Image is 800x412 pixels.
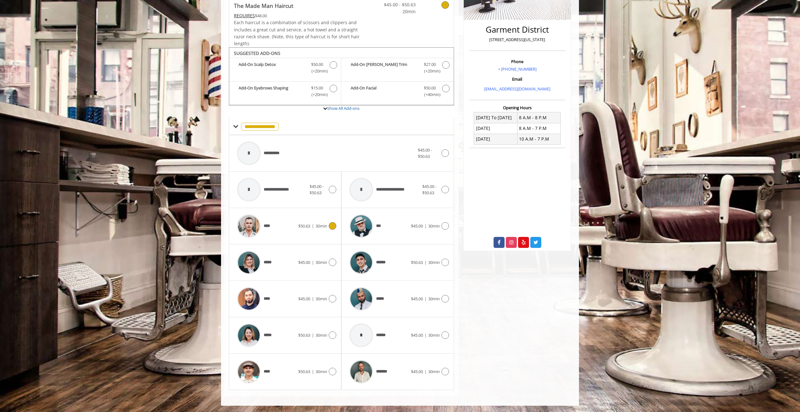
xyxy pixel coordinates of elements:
span: $50.63 [298,369,310,374]
span: | [424,223,427,229]
b: Add-On Eyebrows Shaping [239,85,305,98]
a: [EMAIL_ADDRESS][DOMAIN_NAME] [484,86,550,92]
span: $45.00 [411,223,423,229]
td: 8 A.M - 8 P.M [517,112,560,123]
label: Add-On Scalp Detox [232,61,338,76]
b: Add-On [PERSON_NAME] Trim [351,61,417,74]
span: 30min [316,260,327,265]
span: 30min [428,369,440,374]
span: 30min [428,223,440,229]
span: $45.00 - $50.63 [418,147,432,159]
td: 10 A.M - 7 P.M [517,134,560,144]
span: 30min [428,332,440,338]
label: Add-On Eyebrows Shaping [232,85,338,99]
b: Add-On Scalp Detox [239,61,305,74]
span: 30min [428,296,440,302]
span: $50.63 [298,223,310,229]
span: $45.00 - $50.63 [310,184,324,196]
td: [DATE] [474,123,517,134]
b: The Made Man Haircut [234,1,293,10]
h3: Phone [471,59,564,64]
span: | [424,332,427,338]
span: 30min [316,223,327,229]
span: $45.00 [411,369,423,374]
span: (+20min ) [308,68,327,74]
span: $45.00 - $50.63 [422,184,436,196]
span: | [312,296,314,302]
span: | [424,296,427,302]
span: 30min [428,260,440,265]
span: 30min [316,332,327,338]
span: This service needs some Advance to be paid before we block your appointment [234,13,255,19]
span: | [424,260,427,265]
span: $27.00 [424,61,436,68]
span: $50.63 [411,260,423,265]
div: $48.00 [234,12,360,19]
span: | [424,369,427,374]
td: [DATE] [474,134,517,144]
span: 30min [316,369,327,374]
span: | [312,223,314,229]
span: $50.63 [298,332,310,338]
div: The Made Man Haircut Add-onS [229,47,454,106]
span: Each haircut is a combination of scissors and clippers and includes a great cut and service, a ho... [234,19,359,46]
h2: Garment District [471,25,564,34]
h3: Opening Hours [469,105,565,110]
b: Add-On Facial [351,85,417,98]
span: | [312,369,314,374]
label: Add-On Beard Trim [344,61,450,76]
span: $50.00 [424,85,436,91]
span: (+40min ) [420,91,439,98]
span: (+20min ) [308,91,327,98]
h3: Email [471,77,564,81]
b: SUGGESTED ADD-ONS [234,50,280,56]
label: Add-On Facial [344,85,450,99]
span: $45.00 [411,332,423,338]
span: $45.00 - $50.63 [379,1,416,8]
td: 8 A.M - 7 P.M [517,123,560,134]
span: (+20min ) [420,68,439,74]
span: 30min [316,296,327,302]
span: | [312,260,314,265]
span: $45.00 [298,260,310,265]
span: $45.00 [298,296,310,302]
p: [STREET_ADDRESS][US_STATE] [471,36,564,43]
span: $45.00 [411,296,423,302]
span: | [312,332,314,338]
span: 20min [379,8,416,15]
span: $50.00 [311,61,323,68]
span: $15.00 [311,85,323,91]
td: [DATE] To [DATE] [474,112,517,123]
a: Show All Add-ons [327,105,359,111]
a: + [PHONE_NUMBER] [498,66,537,72]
